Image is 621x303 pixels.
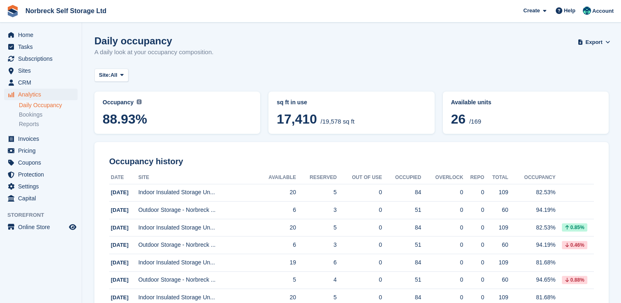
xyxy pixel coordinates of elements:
div: 0.88% [562,276,587,284]
span: [DATE] [111,294,128,301]
span: [DATE] [111,259,128,266]
span: Site: [99,71,110,79]
div: 0 [463,258,484,267]
div: 51 [382,241,421,249]
div: 84 [382,188,421,197]
td: Indoor Insulated Storage Un... [138,184,255,202]
div: 0 [463,206,484,214]
span: Subscriptions [18,53,67,64]
a: Bookings [19,111,78,119]
h1: Daily occupancy [94,35,213,46]
td: 81.68% [508,254,555,272]
a: menu [4,77,78,88]
span: 17,410 [277,112,317,126]
div: 0 [421,223,463,232]
span: /19,578 sq ft [321,118,355,125]
td: 0 [337,184,382,202]
td: 94.19% [508,202,555,219]
img: icon-info-grey-7440780725fd019a000dd9b08b2336e03edf1995a4989e88bcd33f0948082b44.svg [137,99,142,104]
td: 0 [337,236,382,254]
td: Outdoor Storage - Norbreck ... [138,202,255,219]
a: menu [4,221,78,233]
td: 0 [337,202,382,219]
div: 84 [382,293,421,302]
span: 88.93% [103,112,252,126]
a: Reports [19,120,78,128]
td: 0 [337,271,382,289]
td: 60 [484,271,509,289]
span: Account [592,7,614,15]
div: 0 [421,206,463,214]
th: Overlock [421,171,463,184]
td: 3 [296,236,337,254]
a: Preview store [68,222,78,232]
div: 0 [463,275,484,284]
abbr: Current percentage of sq ft occupied [103,98,252,107]
td: 20 [255,219,296,236]
span: Analytics [18,89,67,100]
span: Occupancy [103,99,133,106]
span: Coupons [18,157,67,168]
span: CRM [18,77,67,88]
h2: Occupancy history [109,157,594,166]
span: Sites [18,65,67,76]
a: Norbreck Self Storage Ltd [22,4,110,18]
div: 0.85% [562,223,587,232]
td: 0 [337,219,382,236]
span: Invoices [18,133,67,145]
span: 26 [451,112,466,126]
a: Daily Occupancy [19,101,78,109]
span: Protection [18,169,67,180]
div: 0.46% [562,241,587,249]
a: menu [4,133,78,145]
span: Settings [18,181,67,192]
td: Outdoor Storage - Norbreck ... [138,271,255,289]
div: 51 [382,206,421,214]
td: 94.19% [508,236,555,254]
th: Occupancy [508,171,555,184]
span: Export [586,38,603,46]
td: 82.53% [508,184,555,202]
td: 60 [484,202,509,219]
span: Tasks [18,41,67,53]
th: Occupied [382,171,421,184]
div: 0 [421,241,463,249]
span: Home [18,29,67,41]
th: Total [484,171,509,184]
span: sq ft in use [277,99,307,106]
span: Create [523,7,540,15]
div: 0 [421,188,463,197]
td: 82.53% [508,219,555,236]
a: menu [4,53,78,64]
td: 109 [484,254,509,272]
td: 60 [484,236,509,254]
td: Indoor Insulated Storage Un... [138,254,255,272]
span: [DATE] [111,225,128,231]
a: menu [4,65,78,76]
th: Available [255,171,296,184]
th: Out of Use [337,171,382,184]
a: menu [4,193,78,204]
td: 6 [255,202,296,219]
div: 51 [382,275,421,284]
div: 84 [382,258,421,267]
div: 0 [463,241,484,249]
a: menu [4,181,78,192]
button: Export [579,35,609,49]
span: Capital [18,193,67,204]
span: All [110,71,117,79]
th: Date [109,171,138,184]
span: Available units [451,99,491,106]
span: [DATE] [111,207,128,213]
a: menu [4,29,78,41]
td: 0 [337,254,382,272]
span: [DATE] [111,277,128,283]
a: menu [4,41,78,53]
div: 0 [463,223,484,232]
abbr: Current percentage of units occupied or overlocked [451,98,600,107]
div: 0 [421,258,463,267]
td: 5 [296,219,337,236]
span: /169 [469,118,481,125]
a: menu [4,157,78,168]
td: 109 [484,184,509,202]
